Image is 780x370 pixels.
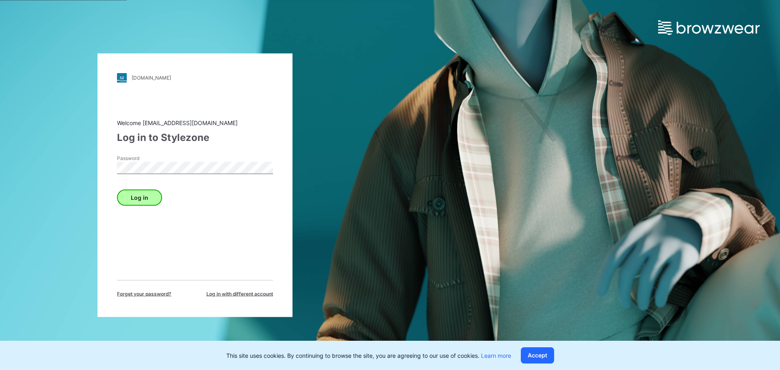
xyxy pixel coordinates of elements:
div: [DOMAIN_NAME] [132,75,171,81]
div: Log in to Stylezone [117,130,273,145]
div: Welcome [EMAIL_ADDRESS][DOMAIN_NAME] [117,118,273,127]
span: Forget your password? [117,290,171,297]
button: Log in [117,189,162,206]
span: Log in with different account [206,290,273,297]
a: Learn more [481,352,511,359]
img: browzwear-logo.e42bd6dac1945053ebaf764b6aa21510.svg [658,20,760,35]
a: [DOMAIN_NAME] [117,73,273,82]
button: Accept [521,347,554,364]
label: Password [117,154,174,162]
img: stylezone-logo.562084cfcfab977791bfbf7441f1a819.svg [117,73,127,82]
p: This site uses cookies. By continuing to browse the site, you are agreeing to our use of cookies. [226,351,511,360]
